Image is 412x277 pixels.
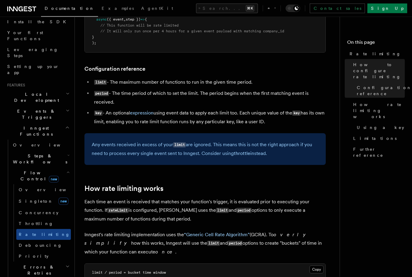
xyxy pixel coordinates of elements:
[11,140,71,151] a: Overview
[94,91,109,96] code: period
[92,35,94,40] span: }
[19,211,59,215] span: Concurrency
[59,198,68,205] span: new
[92,78,326,87] li: - The maximum number of functions to run in the given time period.
[228,241,242,246] code: period
[16,208,71,218] a: Concurrency
[7,31,43,41] span: Your first Functions
[354,122,405,133] a: Using a key
[236,208,251,213] code: period
[49,176,59,183] span: new
[347,48,405,59] a: Rate limiting
[196,4,258,13] button: Search...⌘K
[92,141,319,158] p: Any events received in excess of your are ignored. This means this is not the right approach if y...
[353,146,405,158] span: Further reference
[16,240,71,251] a: Debouncing
[207,241,220,246] code: limit
[357,124,404,130] span: Using a key
[16,251,71,262] a: Priority
[184,232,250,238] a: “Generic Cell Rate Algorithm”
[7,64,59,75] span: Setting up your app
[100,24,179,28] span: // This function will be rate limited
[5,92,66,104] span: Local Development
[5,44,71,61] a: Leveraging Steps
[286,5,300,12] button: Toggle dark mode
[5,61,71,78] a: Setting up your app
[130,110,154,116] a: expression
[138,2,177,16] a: AgentKit
[84,232,310,246] em: overly simplify
[5,27,71,44] a: Your first Functions
[92,89,326,107] li: - The time period of which to set the limit. The period begins when the first matching event is r...
[11,151,71,168] button: Steps & Workflows
[16,229,71,240] a: Rate limiting
[310,4,365,13] a: Contact sales
[13,143,75,148] span: Overview
[92,271,166,275] code: limit / period = bucket time window
[353,135,397,141] span: Limitations
[309,266,324,274] button: Copy
[92,41,96,45] span: );
[246,5,254,11] kbd: ⌘K
[11,264,65,276] span: Errors & Retries
[353,62,405,80] span: How to configure rate limiting
[354,82,405,99] a: Configuration reference
[11,153,67,165] span: Steps & Workflows
[84,65,145,73] a: Configuration reference
[16,218,71,229] a: Throttling
[11,170,66,182] span: Flow Control
[351,99,405,122] a: How rate limiting works
[141,18,145,22] span: =>
[5,17,71,27] a: Install the SDK
[84,185,163,193] a: How rate limiting works
[11,168,71,185] button: Flow Controlnew
[216,208,229,213] code: limit
[16,195,71,208] a: Singletonnew
[11,185,71,262] div: Flow Controlnew
[155,249,175,255] em: once
[100,29,284,34] span: // It will only run once per 4 hours for a given event payload with matching company_id
[19,188,81,192] span: Overview
[292,111,301,116] code: key
[5,123,71,140] button: Inngest Functions
[107,18,124,22] span: ({ event
[351,133,405,144] a: Limitations
[19,232,70,237] span: Rate limiting
[173,143,186,148] code: limit
[98,2,138,16] a: Examples
[45,6,94,11] span: Documentation
[19,221,53,226] span: Throttling
[234,151,250,156] a: throttle
[7,20,70,24] span: Install the SDK
[124,18,126,22] span: ,
[19,243,62,248] span: Debouncing
[19,199,53,204] span: Singleton
[5,125,65,137] span: Inngest Functions
[84,198,326,224] p: Each time an event is received that matches your function's trigger, it is evaluated prior to exe...
[107,208,128,213] code: rateLimit
[7,47,58,58] span: Leveraging Steps
[16,185,71,195] a: Overview
[19,254,49,259] span: Priority
[357,85,412,97] span: Configuration reference
[367,4,407,13] a: Sign Up
[353,101,405,120] span: How rate limiting works
[94,80,107,85] code: limit
[92,109,326,126] li: - An optional using event data to apply each limit too. Each unique value of the has its own limi...
[351,59,405,82] a: How to configure rate limiting
[102,6,134,11] span: Examples
[41,2,98,17] a: Documentation
[350,51,401,57] span: Rate limiting
[5,108,66,121] span: Events & Triggers
[96,18,107,22] span: async
[351,144,405,161] a: Further reference
[94,111,103,116] code: key
[347,39,405,48] h4: On this page
[5,89,71,106] button: Local Development
[141,6,173,11] span: AgentKit
[5,83,25,88] span: Features
[84,231,326,256] p: Inngest's rate limiting implementation uses the (GCRA). To how this works, Inngest will use the a...
[145,18,147,22] span: {
[5,106,71,123] button: Events & Triggers
[126,18,141,22] span: step })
